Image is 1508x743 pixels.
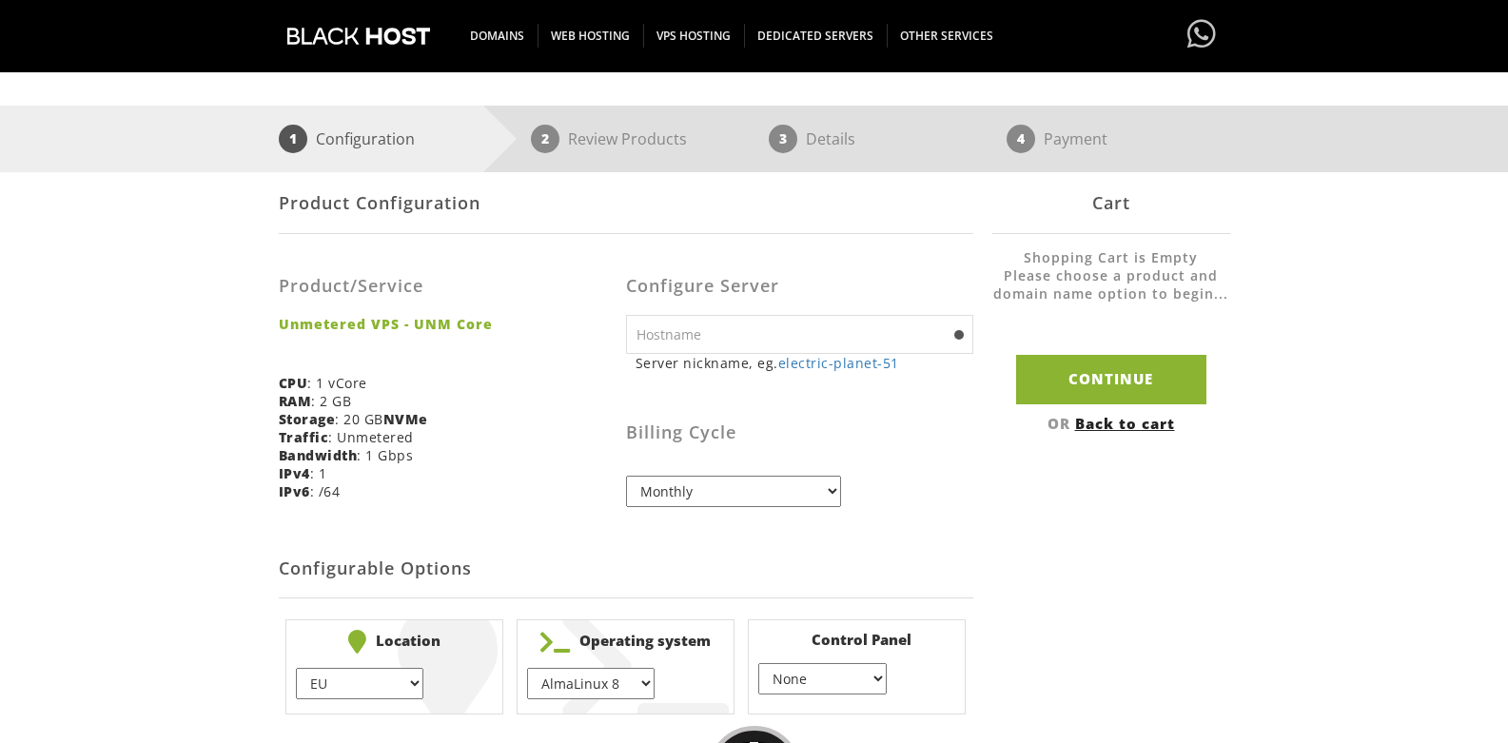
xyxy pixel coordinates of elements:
b: Storage [279,410,336,428]
small: Server nickname, eg. [636,354,973,372]
select: } } } } } } } } } } } } } } } } } } } } } [527,668,655,699]
b: Bandwidth [279,446,358,464]
span: DOMAINS [457,24,539,48]
p: Configuration [316,125,415,153]
div: OR [992,414,1230,433]
input: Continue [1016,355,1206,403]
input: Hostname [626,315,973,354]
b: IPv6 [279,482,310,500]
span: 2 [531,125,559,153]
p: Details [806,125,855,153]
span: 1 [279,125,307,153]
b: NVMe [383,410,428,428]
b: Operating system [527,630,724,654]
a: electric-planet-51 [778,354,899,372]
span: DEDICATED SERVERS [744,24,888,48]
li: Shopping Cart is Empty Please choose a product and domain name option to begin... [992,248,1230,322]
select: } } } } [758,663,886,694]
span: WEB HOSTING [538,24,644,48]
p: Payment [1044,125,1107,153]
b: Traffic [279,428,329,446]
span: 3 [769,125,797,153]
h3: Product/Service [279,277,612,296]
strong: Unmetered VPS - UNM Core [279,315,612,333]
span: OTHER SERVICES [887,24,1007,48]
b: Location [296,630,493,654]
p: Review Products [568,125,687,153]
select: } } } } } } [296,668,423,699]
div: : 1 vCore : 2 GB : 20 GB : Unmetered : 1 Gbps : 1 : /64 [279,248,626,515]
span: 4 [1007,125,1035,153]
div: Product Configuration [279,172,973,234]
b: CPU [279,374,308,392]
span: VPS HOSTING [643,24,745,48]
b: RAM [279,392,312,410]
a: Back to cart [1075,414,1175,433]
h2: Configurable Options [279,540,973,598]
h3: Configure Server [626,277,973,296]
h3: Billing Cycle [626,423,973,442]
div: Cart [992,172,1230,234]
b: Control Panel [758,630,955,649]
b: IPv4 [279,464,310,482]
